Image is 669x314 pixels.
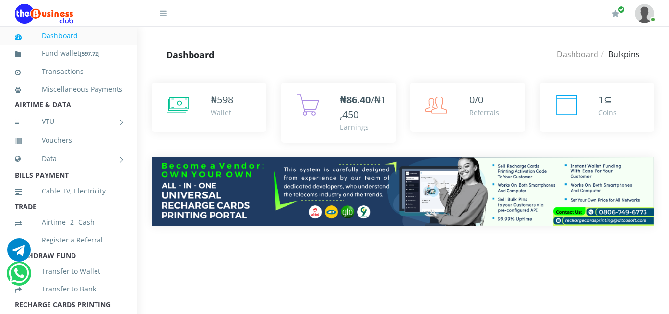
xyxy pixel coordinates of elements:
a: ₦598 Wallet [152,83,266,132]
div: ₦ [211,93,233,107]
a: Register a Referral [15,229,122,251]
a: Cable TV, Electricity [15,180,122,202]
a: Transfer to Bank [15,278,122,300]
a: 0/0 Referrals [410,83,525,132]
b: 597.72 [82,50,98,57]
a: Vouchers [15,129,122,151]
div: Earnings [340,122,386,132]
span: Renew/Upgrade Subscription [618,6,625,13]
a: Fund wallet[597.72] [15,42,122,65]
div: Wallet [211,107,233,118]
b: ₦86.40 [340,93,371,106]
span: 598 [217,93,233,106]
a: Dashboard [557,49,598,60]
a: Data [15,146,122,171]
span: /₦1,450 [340,93,386,121]
a: Transfer to Wallet [15,260,122,283]
a: Dashboard [15,24,122,47]
a: Chat for support [9,269,29,285]
img: User [635,4,654,23]
span: 0/0 [469,93,483,106]
div: ⊆ [598,93,617,107]
a: Chat for support [7,245,31,262]
small: [ ] [80,50,100,57]
div: Coins [598,107,617,118]
a: Airtime -2- Cash [15,211,122,234]
span: 1 [598,93,604,106]
img: multitenant_rcp.png [152,157,654,226]
strong: Dashboard [167,49,214,61]
a: VTU [15,109,122,134]
div: Referrals [469,107,499,118]
img: Logo [15,4,73,24]
a: Miscellaneous Payments [15,78,122,100]
a: ₦86.40/₦1,450 Earnings [281,83,396,143]
i: Renew/Upgrade Subscription [612,10,619,18]
li: Bulkpins [598,48,640,60]
a: Transactions [15,60,122,83]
